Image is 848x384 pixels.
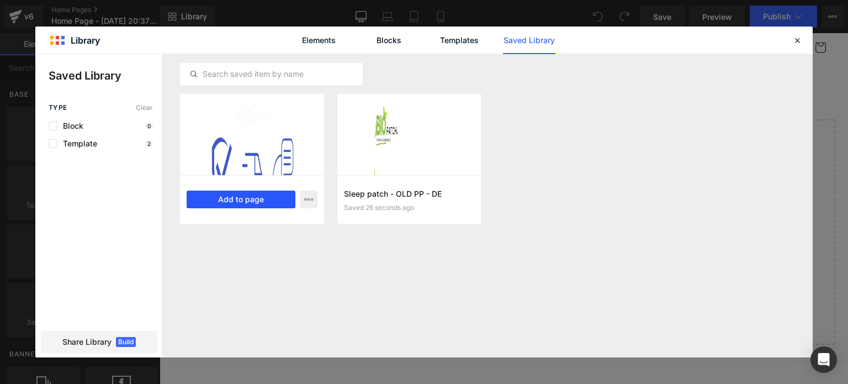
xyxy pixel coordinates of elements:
[31,112,658,125] p: Start building your page
[344,204,475,212] div: Saved 26 seconds ago
[116,337,136,347] span: Build
[187,191,295,208] button: Add to page
[282,4,406,25] a: [MEDICAL_DATA] DE
[433,27,485,54] a: Templates
[11,2,35,27] summary: Menü
[62,336,112,348] span: Share Library
[145,123,153,129] p: 0
[503,27,555,54] a: Saved Library
[286,6,402,23] span: [MEDICAL_DATA] DE
[49,104,67,112] span: Type
[344,188,475,199] h3: Sleep patch - OLD PP - DE
[136,104,153,112] span: Clear
[49,67,162,84] p: Saved Library
[57,122,83,130] span: Block
[181,67,362,81] input: Search saved item by name
[363,27,415,54] a: Blocks
[810,346,837,373] div: Open Intercom Messenger
[57,139,97,148] span: Template
[295,247,394,269] a: Explore Template
[145,140,153,147] p: 2
[293,27,345,54] a: Elements
[31,278,658,286] p: or Drag & Drop elements from left sidebar
[41,349,342,361] h2: [MEDICAL_DATA]
[347,349,648,361] h2: Weitere Informationen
